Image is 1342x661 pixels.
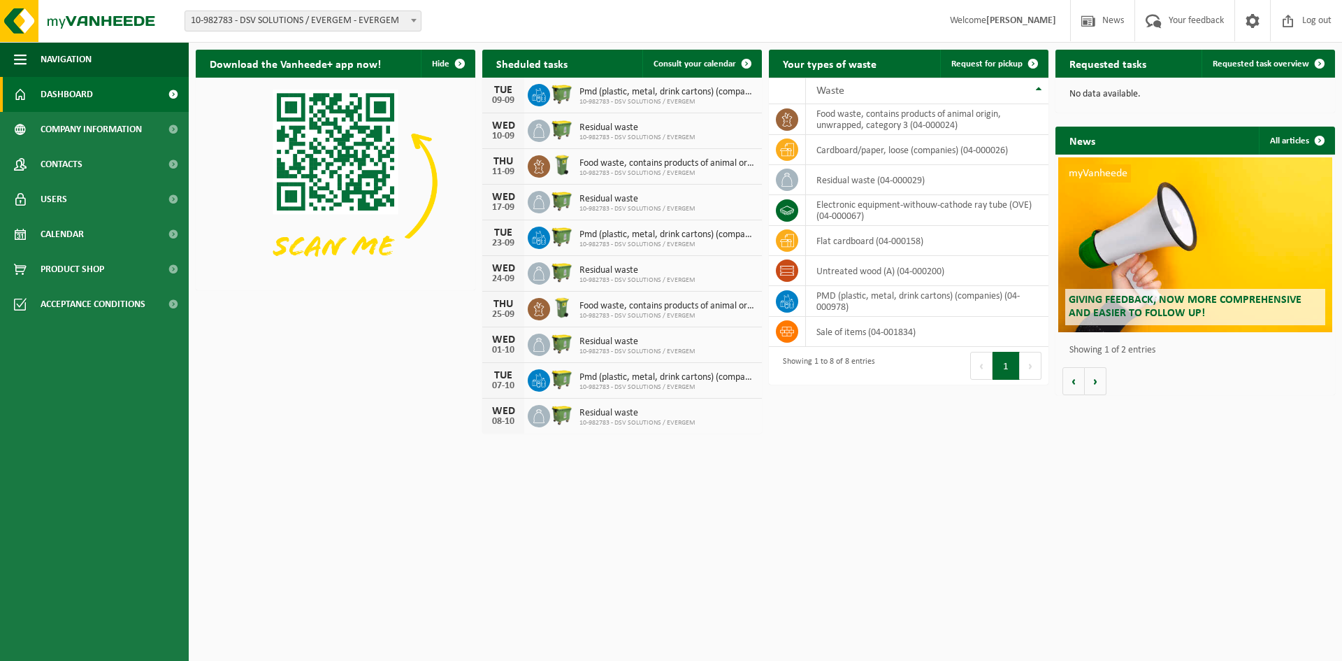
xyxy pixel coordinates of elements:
span: Pmd (plastic, metal, drink cartons) (companies) [579,372,755,383]
h2: Requested tasks [1055,50,1160,77]
td: sale of items (04-001834) [806,317,1048,347]
img: Download de VHEPlus App [196,78,475,287]
button: Volgende [1085,367,1106,395]
span: Product Shop [41,252,104,287]
img: WB-1100-HPE-GN-50 [550,118,574,141]
img: WB-1100-HPE-GN-50 [550,260,574,284]
button: Hide [421,50,474,78]
p: No data available. [1069,90,1321,99]
td: cardboard/paper, loose (companies) (04-000026) [806,135,1048,165]
a: Requested task overview [1202,50,1334,78]
div: WED [489,334,517,346]
span: Users [41,182,67,217]
span: Request for pickup [951,59,1023,69]
span: Food waste, contains products of animal origin, unwrapped, category 3 [579,301,755,312]
span: 10-982783 - DSV SOLUTIONS / EVERGEM [579,419,695,427]
a: All articles [1259,127,1334,155]
div: WED [489,263,517,274]
div: TUE [489,85,517,96]
img: WB-0140-HPE-GN-50 [550,296,574,320]
div: 25-09 [489,310,517,320]
span: 10-982783 - DSV SOLUTIONS / EVERGEM [579,312,755,320]
span: 10-982783 - DSV SOLUTIONS / EVERGEM [579,241,755,249]
div: 01-10 [489,346,517,355]
div: WED [489,192,517,203]
div: THU [489,156,517,167]
img: WB-1100-HPE-GN-50 [550,189,574,213]
button: Vorige [1062,367,1085,395]
span: Giving feedback, now more comprehensive and easier to follow up! [1069,294,1301,319]
p: Showing 1 of 2 entries [1069,346,1328,355]
button: Next [1020,352,1041,380]
td: electronic equipment-withouw-cathode ray tube (OVE) (04-000067) [806,195,1048,226]
div: 08-10 [489,417,517,427]
span: Pmd (plastic, metal, drink cartons) (companies) [579,87,755,98]
h2: Sheduled tasks [482,50,582,77]
h2: News [1055,127,1109,154]
span: 10-982783 - DSV SOLUTIONS / EVERGEM [579,383,755,392]
div: TUE [489,370,517,381]
span: Waste [816,85,844,97]
span: 10-982783 - DSV SOLUTIONS / EVERGEM - EVERGEM [185,10,421,31]
span: Residual waste [579,408,695,419]
div: 17-09 [489,203,517,213]
span: Acceptance conditions [41,287,145,322]
img: WB-1100-HPE-GN-50 [550,332,574,355]
div: 23-09 [489,239,517,248]
span: 10-982783 - DSV SOLUTIONS / EVERGEM [579,348,695,356]
div: 09-09 [489,96,517,106]
span: 10-982783 - DSV SOLUTIONS / EVERGEM [579,276,695,285]
span: Calendar [41,217,84,252]
button: Previous [970,352,993,380]
h2: Your types of waste [769,50,890,77]
h2: Download the Vanheede+ app now! [196,50,395,77]
span: Pmd (plastic, metal, drink cartons) (companies) [579,229,755,241]
span: Dashboard [41,77,93,112]
span: 10-982783 - DSV SOLUTIONS / EVERGEM [579,169,755,178]
div: Showing 1 to 8 of 8 entries [776,350,875,381]
span: myVanheede [1065,164,1131,183]
span: Company information [41,112,142,147]
td: residual waste (04-000029) [806,165,1048,195]
div: THU [489,299,517,310]
img: WB-0140-HPE-GN-50 [550,153,574,177]
div: WED [489,406,517,417]
span: Residual waste [579,265,695,276]
div: WED [489,120,517,132]
td: untreated wood (A) (04-000200) [806,256,1048,286]
a: myVanheede Giving feedback, now more comprehensive and easier to follow up! [1058,157,1332,332]
a: Request for pickup [940,50,1047,78]
div: 11-09 [489,167,517,177]
div: TUE [489,227,517,239]
span: Consult your calendar [654,59,736,69]
button: 1 [993,352,1020,380]
span: Residual waste [579,336,695,348]
span: Residual waste [579,194,695,205]
img: WB-1100-HPE-GN-50 [550,367,574,391]
span: Residual waste [579,122,695,134]
span: 10-982783 - DSV SOLUTIONS / EVERGEM [579,134,695,142]
span: 10-982783 - DSV SOLUTIONS / EVERGEM - EVERGEM [185,11,421,31]
span: 10-982783 - DSV SOLUTIONS / EVERGEM [579,205,695,213]
span: Navigation [41,42,92,77]
img: WB-1100-HPE-GN-50 [550,403,574,427]
td: food waste, contains products of animal origin, unwrapped, category 3 (04-000024) [806,104,1048,135]
span: 10-982783 - DSV SOLUTIONS / EVERGEM [579,98,755,106]
span: Requested task overview [1213,59,1309,69]
a: Consult your calendar [642,50,760,78]
div: 07-10 [489,381,517,391]
img: WB-1100-HPE-GN-50 [550,225,574,248]
div: 10-09 [489,132,517,141]
td: PMD (plastic, metal, drink cartons) (companies) (04-000978) [806,286,1048,317]
strong: [PERSON_NAME] [986,15,1056,26]
img: WB-1100-HPE-GN-50 [550,82,574,106]
span: Food waste, contains products of animal origin, unwrapped, category 3 [579,158,755,169]
span: Contacts [41,147,82,182]
div: 24-09 [489,274,517,284]
span: Hide [432,59,449,69]
td: flat cardboard (04-000158) [806,226,1048,256]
